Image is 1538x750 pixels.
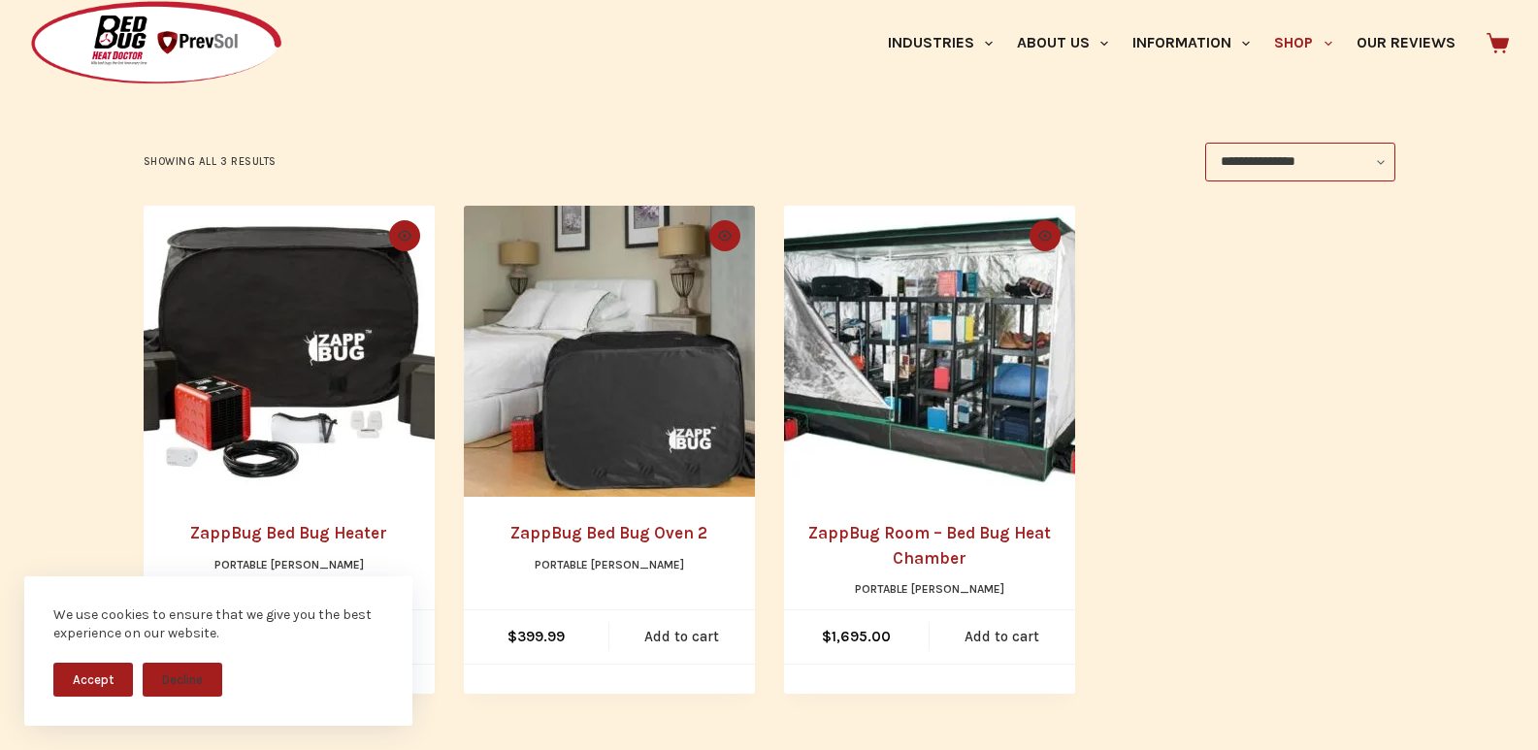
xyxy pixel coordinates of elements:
a: ZappBug Room – Bed Bug Heat Chamber [808,523,1051,568]
a: Portable [PERSON_NAME] [214,558,364,571]
button: Decline [143,663,222,697]
a: ZappBug Bed Bug Oven 2 [510,523,707,542]
a: ZappBug Bed Bug Heater [190,523,387,542]
a: Add to cart: “ZappBug Bed Bug Oven 2” [609,610,755,664]
button: Quick view toggle [709,220,740,251]
button: Quick view toggle [1030,220,1061,251]
bdi: 1,695.00 [822,628,891,645]
a: ZappBug Bed Bug Oven 2 [464,206,755,497]
div: We use cookies to ensure that we give you the best experience on our website. [53,605,383,643]
a: ZappBug Room - Bed Bug Heat Chamber [784,206,1075,497]
a: ZappBug Bed Bug Heater [144,206,435,497]
p: Showing all 3 results [144,153,278,171]
a: Add to cart: “ZappBug Room - Bed Bug Heat Chamber” [930,610,1075,664]
bdi: 399.99 [507,628,565,645]
button: Quick view toggle [389,220,420,251]
a: Portable [PERSON_NAME] [535,558,684,571]
button: Accept [53,663,133,697]
span: $ [822,628,832,645]
span: $ [507,628,517,645]
a: Portable [PERSON_NAME] [855,582,1004,596]
select: Shop order [1205,143,1395,181]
